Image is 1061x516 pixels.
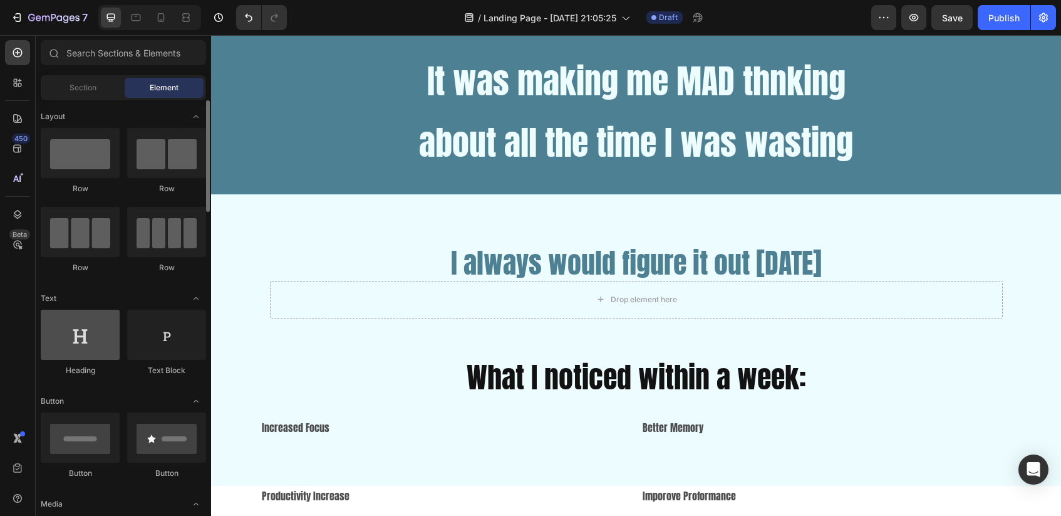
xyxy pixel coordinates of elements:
[51,452,419,470] p: Productivity Increase
[82,10,88,25] p: 7
[127,183,206,194] div: Row
[942,13,963,23] span: Save
[41,40,206,65] input: Search Sections & Elements
[478,11,481,24] span: /
[12,134,30,144] div: 450
[211,35,1061,516] iframe: To enrich screen reader interactions, please activate Accessibility in Grammarly extension settings
[186,107,206,127] span: Toggle open
[41,293,56,304] span: Text
[41,468,120,479] div: Button
[186,288,206,308] span: Toggle open
[41,183,120,194] div: Row
[127,262,206,273] div: Row
[51,384,419,402] p: Increased Focus
[432,452,800,470] p: Imporove Proformance
[236,5,287,30] div: Undo/Redo
[41,498,63,510] span: Media
[70,82,96,93] span: Section
[1018,455,1048,485] div: Open Intercom Messenger
[931,5,973,30] button: Save
[432,384,800,402] p: Better Memory
[186,494,206,514] span: Toggle open
[150,82,179,93] span: Element
[978,5,1030,30] button: Publish
[400,260,466,270] div: Drop element here
[41,396,64,407] span: Button
[41,111,65,122] span: Layout
[41,262,120,273] div: Row
[484,11,616,24] span: Landing Page - [DATE] 21:05:25
[127,468,206,479] div: Button
[9,229,30,240] div: Beta
[988,11,1020,24] div: Publish
[5,5,93,30] button: 7
[186,391,206,411] span: Toggle open
[41,365,120,376] div: Heading
[659,12,678,23] span: Draft
[127,365,206,376] div: Text Block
